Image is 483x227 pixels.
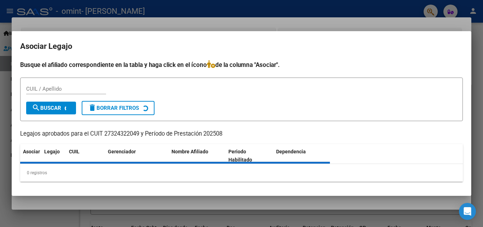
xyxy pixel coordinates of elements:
span: Borrar Filtros [88,105,139,111]
h4: Busque el afiliado correspondiente en la tabla y haga click en el ícono de la columna "Asociar". [20,60,463,69]
span: Periodo Habilitado [228,149,252,163]
button: Borrar Filtros [82,101,155,115]
span: Gerenciador [108,149,136,154]
span: Asociar [23,149,40,154]
span: Legajo [44,149,60,154]
p: Legajos aprobados para el CUIT 27324322049 y Período de Prestación 202508 [20,130,463,138]
span: Buscar [32,105,61,111]
datatable-header-cell: Periodo Habilitado [226,144,273,168]
datatable-header-cell: Asociar [20,144,41,168]
span: CUIL [69,149,80,154]
datatable-header-cell: Dependencia [273,144,330,168]
button: Buscar [26,102,76,114]
mat-icon: delete [88,103,97,112]
datatable-header-cell: Legajo [41,144,66,168]
div: Open Intercom Messenger [459,203,476,220]
datatable-header-cell: Gerenciador [105,144,169,168]
div: 0 registros [20,164,463,182]
span: Dependencia [276,149,306,154]
h2: Asociar Legajo [20,40,463,53]
span: Nombre Afiliado [171,149,208,154]
mat-icon: search [32,103,40,112]
datatable-header-cell: Nombre Afiliado [169,144,226,168]
datatable-header-cell: CUIL [66,144,105,168]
